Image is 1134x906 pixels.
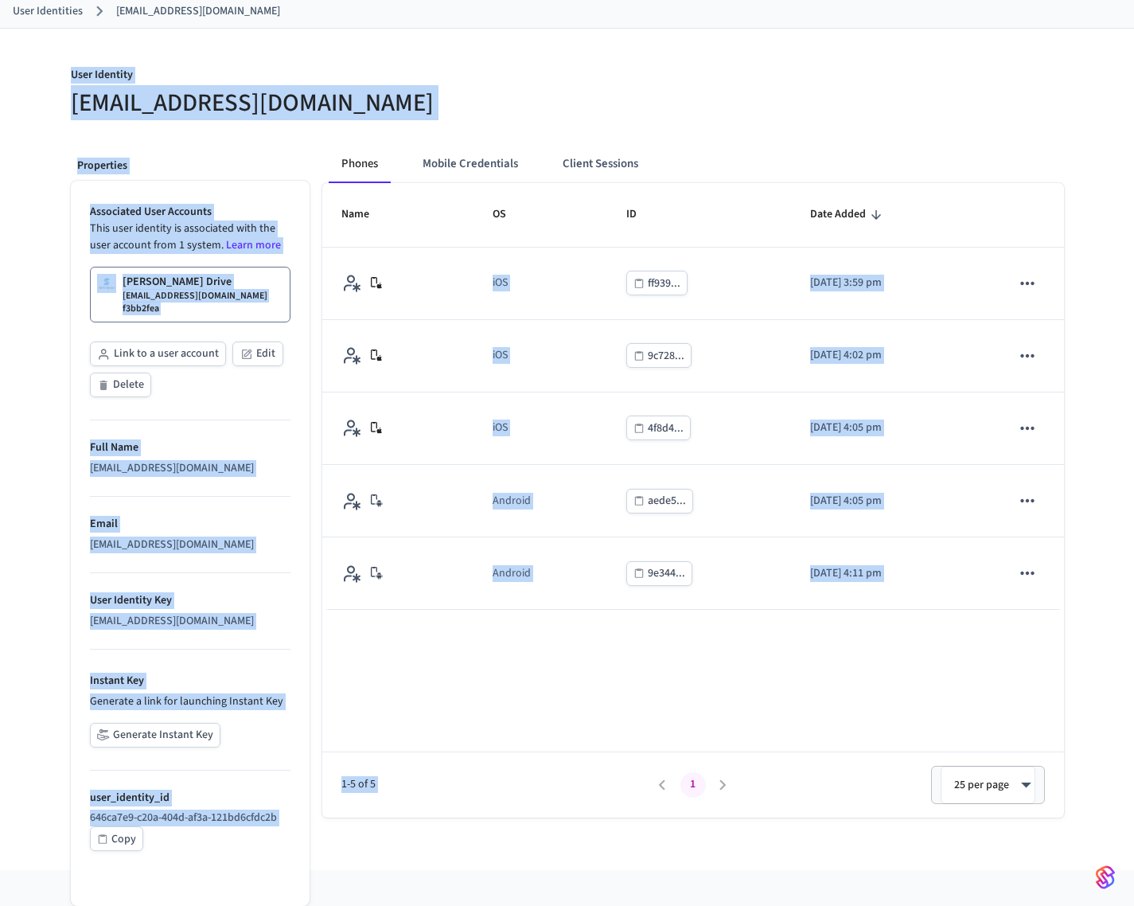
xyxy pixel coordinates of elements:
[90,723,220,748] button: Generate Instant Key
[648,564,685,584] div: 9e344...
[13,3,83,20] a: User Identities
[90,460,290,477] div: [EMAIL_ADDRESS][DOMAIN_NAME]
[626,343,692,368] button: 9c728...
[626,202,657,227] span: ID
[111,830,136,849] div: Copy
[90,221,290,254] p: This user identity is associated with the user account from 1 system.
[226,237,281,253] a: Learn more
[90,439,290,456] p: Full Name
[493,202,527,227] span: OS
[626,489,693,514] button: aede5...
[123,290,283,315] p: [EMAIL_ADDRESS][DOMAIN_NAME] f3bb2fea
[77,158,303,174] p: Properties
[71,87,558,119] h5: [EMAIL_ADDRESS][DOMAIN_NAME]
[493,275,508,291] div: iOS
[232,342,283,366] button: Edit
[410,145,531,183] button: Mobile Credentials
[97,274,116,293] img: Salto Space Logo
[90,267,290,322] a: [PERSON_NAME] Drive[EMAIL_ADDRESS][DOMAIN_NAME] f3bb2fea
[810,420,972,436] p: [DATE] 4:05 pm
[341,202,390,227] span: Name
[493,493,531,510] div: Android
[329,145,391,183] button: Phones
[493,420,508,436] div: iOS
[71,67,558,87] p: User Identity
[648,346,684,366] div: 9c728...
[116,3,280,20] a: [EMAIL_ADDRESS][DOMAIN_NAME]
[648,419,684,439] div: 4f8d4...
[123,274,232,290] p: [PERSON_NAME] Drive
[493,347,508,364] div: iOS
[90,693,290,710] p: Generate a link for launching Instant Key
[810,347,972,364] p: [DATE] 4:02 pm
[648,772,738,798] nav: pagination navigation
[626,271,688,295] button: ff939...
[90,204,290,221] p: Associated User Accounts
[322,183,1064,610] table: sticky table
[810,275,972,291] p: [DATE] 3:59 pm
[626,561,692,586] button: 9e344...
[90,373,151,397] button: Delete
[648,274,680,294] div: ff939...
[90,790,290,806] p: user_identity_id
[810,202,887,227] span: Date Added
[90,592,290,609] p: User Identity Key
[90,516,290,533] p: Email
[941,766,1035,804] div: 25 per page
[90,673,290,689] p: Instant Key
[90,826,143,851] button: Copy
[810,493,972,510] p: [DATE] 4:05 pm
[1096,865,1115,890] img: SeamLogoGradient.69752ec5.svg
[341,776,648,793] span: 1-5 of 5
[810,565,972,582] p: [DATE] 4:11 pm
[648,491,686,511] div: aede5...
[626,416,691,440] button: 4f8d4...
[90,342,226,366] button: Link to a user account
[680,772,706,798] button: page 1
[493,565,531,582] div: Android
[550,145,651,183] button: Client Sessions
[90,613,290,630] div: [EMAIL_ADDRESS][DOMAIN_NAME]
[90,537,290,553] div: [EMAIL_ADDRESS][DOMAIN_NAME]
[90,810,290,826] p: 646ca7e9-c20a-404d-af3a-121bd6cfdc2b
